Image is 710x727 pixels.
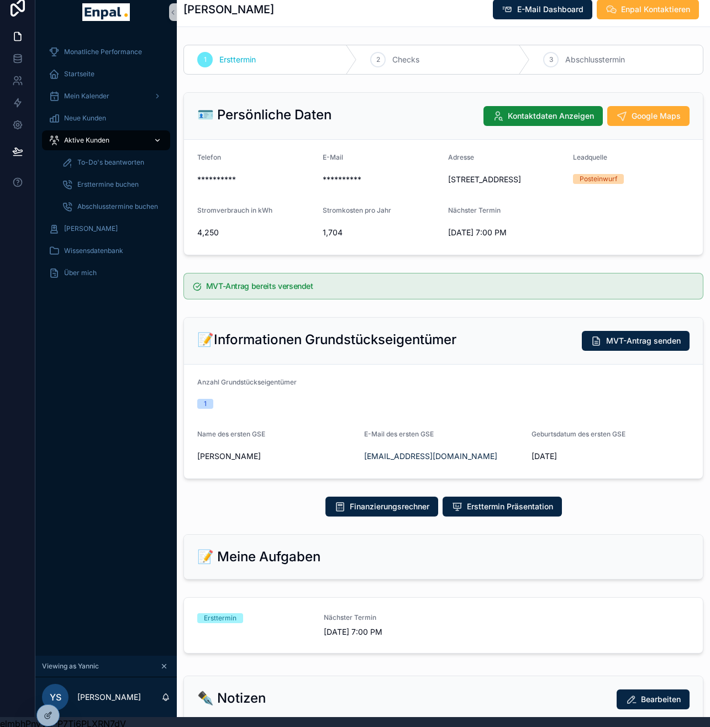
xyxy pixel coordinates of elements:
[184,598,703,653] a: ErstterminNächster Termin[DATE] 7:00 PM
[532,451,690,462] span: [DATE]
[77,180,139,189] span: Ersttermine buchen
[42,219,170,239] a: [PERSON_NAME]
[606,335,681,346] span: MVT-Antrag senden
[64,70,94,78] span: Startseite
[364,430,434,438] span: E-Mail des ersten GSE
[64,224,118,233] span: [PERSON_NAME]
[42,86,170,106] a: Mein Kalender
[197,548,320,566] h2: 📝 Meine Aufgaben
[197,153,221,161] span: Telefon
[64,246,123,255] span: Wissensdatenbank
[621,4,690,15] span: Enpal Kontaktieren
[467,501,553,512] span: Ersttermin Präsentation
[448,153,474,161] span: Adresse
[641,694,681,705] span: Bearbeiten
[448,174,565,185] span: [STREET_ADDRESS]
[64,92,109,101] span: Mein Kalender
[324,626,437,638] span: [DATE] 7:00 PM
[197,378,297,386] span: Anzahl Grundstückseigentümer
[197,689,266,707] h2: ✒️ Notizen
[483,106,603,126] button: Kontaktdaten Anzeigen
[197,331,456,349] h2: 📝Informationen Grundstückseigentümer
[376,55,380,64] span: 2
[565,54,625,65] span: Abschlusstermin
[64,114,106,123] span: Neue Kunden
[197,451,355,462] span: [PERSON_NAME]
[42,662,99,671] span: Viewing as Yannic
[197,227,314,238] span: 4,250
[50,691,61,704] span: YS
[64,48,142,56] span: Monatliche Performance
[55,197,170,217] a: Abschlusstermine buchen
[549,55,553,64] span: 3
[55,152,170,172] a: To-Do's beantworten
[82,3,129,21] img: App logo
[42,42,170,62] a: Monatliche Performance
[617,689,690,709] button: Bearbeiten
[204,399,207,409] div: 1
[64,136,109,145] span: Aktive Kunden
[448,227,565,238] span: [DATE] 7:00 PM
[64,268,97,277] span: Über mich
[35,34,177,297] div: scrollable content
[364,451,497,462] a: [EMAIL_ADDRESS][DOMAIN_NAME]
[42,108,170,128] a: Neue Kunden
[42,241,170,261] a: Wissensdatenbank
[323,206,391,214] span: Stromkosten pro Jahr
[77,692,141,703] p: [PERSON_NAME]
[350,501,429,512] span: Finanzierungsrechner
[448,206,501,214] span: Nächster Termin
[197,106,332,124] h2: 🪪 Persönliche Daten
[532,430,625,438] span: Geburtsdatum des ersten GSE
[582,331,690,351] button: MVT-Antrag senden
[219,54,256,65] span: Ersttermin
[607,106,690,126] button: Google Maps
[632,110,681,122] span: Google Maps
[580,174,617,184] div: Posteinwurf
[42,263,170,283] a: Über mich
[55,175,170,194] a: Ersttermine buchen
[77,202,158,211] span: Abschlusstermine buchen
[573,153,607,161] span: Leadquelle
[197,206,272,214] span: Stromverbrauch in kWh
[42,64,170,84] a: Startseite
[206,282,694,290] h5: MVT-Antrag bereits versendet
[197,430,265,438] span: Name des ersten GSE
[323,227,439,238] span: 1,704
[183,2,274,17] h1: [PERSON_NAME]
[77,158,144,167] span: To-Do's beantworten
[508,110,594,122] span: Kontaktdaten Anzeigen
[443,497,562,517] button: Ersttermin Präsentation
[204,55,207,64] span: 1
[517,4,583,15] span: E-Mail Dashboard
[392,54,419,65] span: Checks
[42,130,170,150] a: Aktive Kunden
[324,613,437,622] span: Nächster Termin
[204,613,236,623] div: Ersttermin
[325,497,438,517] button: Finanzierungsrechner
[323,153,343,161] span: E-Mail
